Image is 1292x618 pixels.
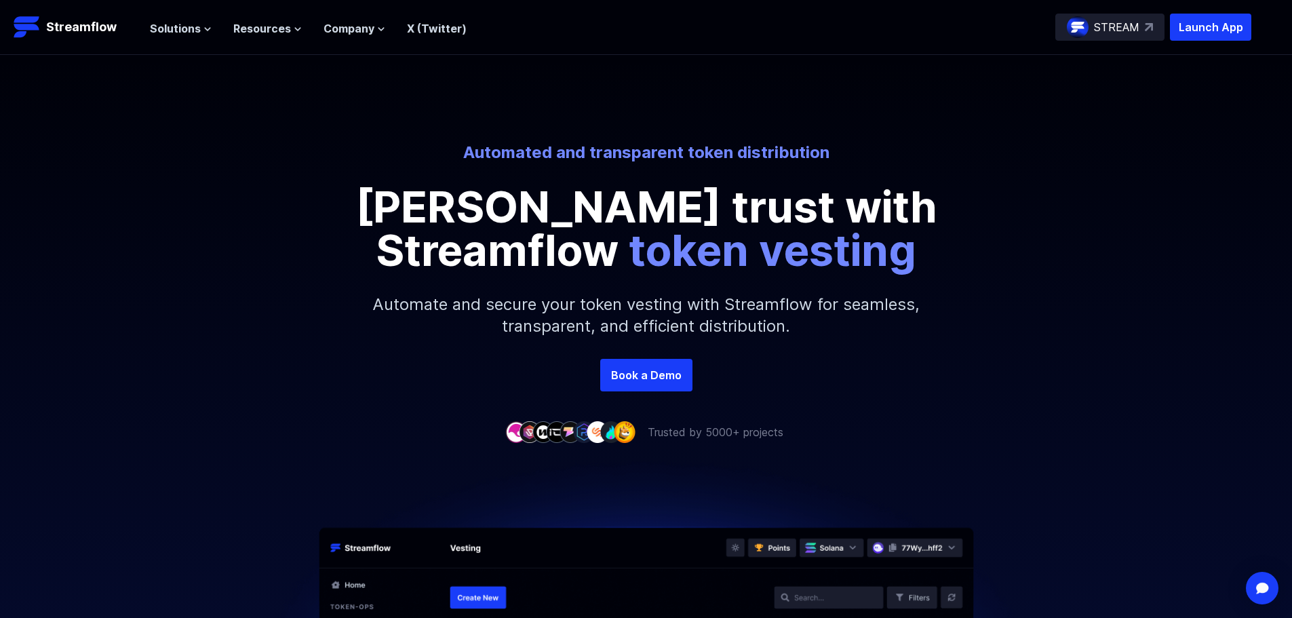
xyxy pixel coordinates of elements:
img: company-7 [587,421,608,442]
span: token vesting [629,224,916,276]
p: Streamflow [46,18,117,37]
a: Book a Demo [600,359,692,391]
img: streamflow-logo-circle.png [1067,16,1089,38]
button: Launch App [1170,14,1251,41]
div: Open Intercom Messenger [1246,572,1278,604]
p: Automated and transparent token distribution [271,142,1022,163]
button: Company [324,20,385,37]
img: company-6 [573,421,595,442]
a: Streamflow [14,14,136,41]
button: Resources [233,20,302,37]
span: Company [324,20,374,37]
img: top-right-arrow.svg [1145,23,1153,31]
img: company-8 [600,421,622,442]
img: company-9 [614,421,635,442]
p: Trusted by 5000+ projects [648,424,783,440]
img: company-4 [546,421,568,442]
img: company-3 [532,421,554,442]
p: Automate and secure your token vesting with Streamflow for seamless, transparent, and efficient d... [355,272,938,359]
span: Solutions [150,20,201,37]
a: STREAM [1055,14,1164,41]
a: X (Twitter) [407,22,467,35]
img: company-1 [505,421,527,442]
p: [PERSON_NAME] trust with Streamflow [341,185,952,272]
img: company-2 [519,421,541,442]
span: Resources [233,20,291,37]
img: company-5 [560,421,581,442]
button: Solutions [150,20,212,37]
img: Streamflow Logo [14,14,41,41]
p: STREAM [1094,19,1139,35]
